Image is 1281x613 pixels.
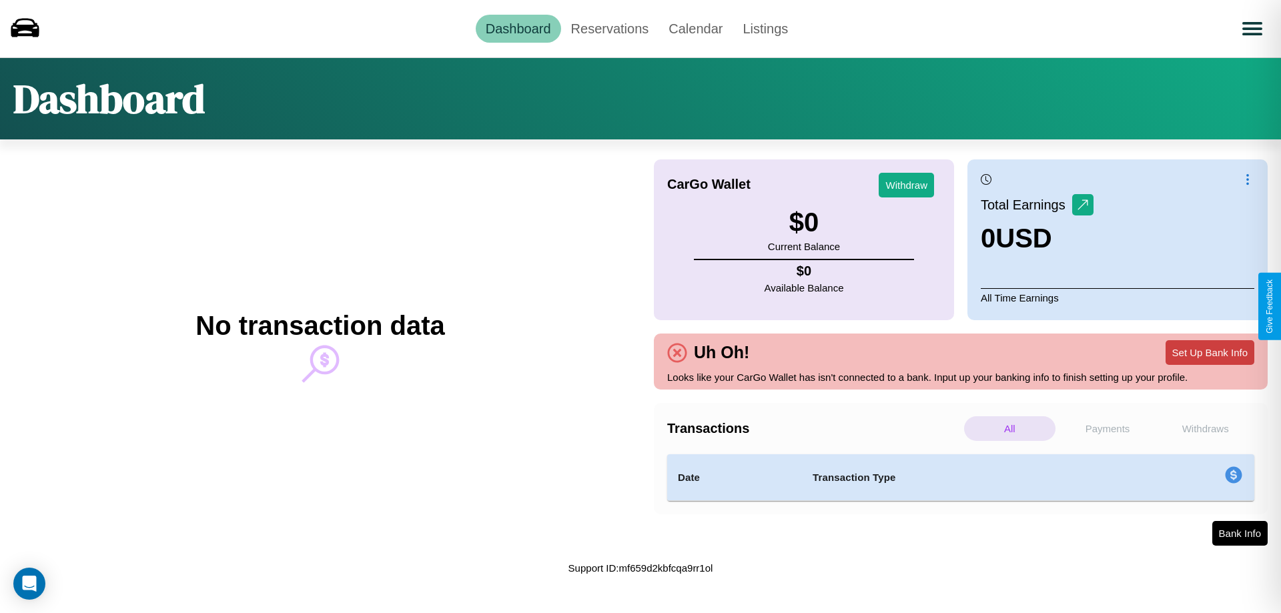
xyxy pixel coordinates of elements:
[476,15,561,43] a: Dashboard
[1212,521,1268,546] button: Bank Info
[1234,10,1271,47] button: Open menu
[964,416,1055,441] p: All
[765,279,844,297] p: Available Balance
[667,368,1254,386] p: Looks like your CarGo Wallet has isn't connected to a bank. Input up your banking info to finish ...
[561,15,659,43] a: Reservations
[1166,340,1254,365] button: Set Up Bank Info
[678,470,791,486] h4: Date
[667,454,1254,501] table: simple table
[765,263,844,279] h4: $ 0
[981,288,1254,307] p: All Time Earnings
[667,421,961,436] h4: Transactions
[1160,416,1251,441] p: Withdraws
[1062,416,1154,441] p: Payments
[813,470,1116,486] h4: Transaction Type
[981,223,1094,253] h3: 0 USD
[981,193,1072,217] p: Total Earnings
[195,311,444,341] h2: No transaction data
[733,15,798,43] a: Listings
[687,343,756,362] h4: Uh Oh!
[13,71,205,126] h1: Dashboard
[768,207,840,237] h3: $ 0
[13,568,45,600] div: Open Intercom Messenger
[1265,279,1274,334] div: Give Feedback
[659,15,733,43] a: Calendar
[568,559,713,577] p: Support ID: mf659d2kbfcqa9rr1ol
[879,173,934,197] button: Withdraw
[768,237,840,255] p: Current Balance
[667,177,751,192] h4: CarGo Wallet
